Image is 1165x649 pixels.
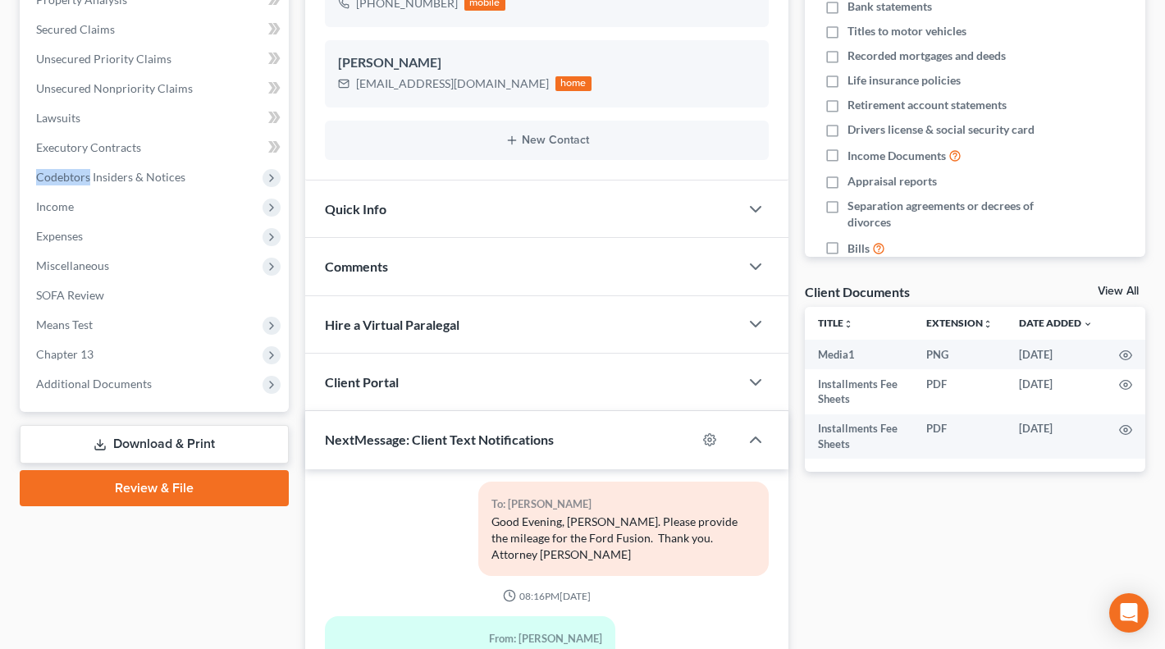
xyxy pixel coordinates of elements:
[1006,340,1106,369] td: [DATE]
[36,377,152,391] span: Additional Documents
[36,22,115,36] span: Secured Claims
[325,374,399,390] span: Client Portal
[325,589,769,603] div: 08:16PM[DATE]
[847,48,1006,64] span: Recorded mortgages and deeds
[36,52,171,66] span: Unsecured Priority Claims
[491,495,756,514] div: To: [PERSON_NAME]
[36,288,104,302] span: SOFA Review
[36,140,141,154] span: Executory Contracts
[847,173,937,190] span: Appraisal reports
[847,97,1007,113] span: Retirement account statements
[23,103,289,133] a: Lawsuits
[847,148,946,164] span: Income Documents
[338,53,756,73] div: [PERSON_NAME]
[913,340,1006,369] td: PNG
[847,198,1046,231] span: Separation agreements or decrees of divorces
[325,258,388,274] span: Comments
[325,317,459,332] span: Hire a Virtual Paralegal
[1109,593,1149,633] div: Open Intercom Messenger
[847,72,961,89] span: Life insurance policies
[1006,369,1106,414] td: [DATE]
[1019,317,1093,329] a: Date Added expand_more
[338,134,756,147] button: New Contact
[843,319,853,329] i: unfold_more
[36,318,93,331] span: Means Test
[913,414,1006,459] td: PDF
[1098,286,1139,297] a: View All
[23,74,289,103] a: Unsecured Nonpriority Claims
[23,15,289,44] a: Secured Claims
[36,81,193,95] span: Unsecured Nonpriority Claims
[338,629,602,648] div: From: [PERSON_NAME]
[926,317,993,329] a: Extensionunfold_more
[36,347,94,361] span: Chapter 13
[491,514,756,563] div: Good Evening, [PERSON_NAME]. Please provide the mileage for the Ford Fusion. Thank you. Attorney ...
[1083,319,1093,329] i: expand_more
[325,432,554,447] span: NextMessage: Client Text Notifications
[805,340,913,369] td: Media1
[36,229,83,243] span: Expenses
[36,199,74,213] span: Income
[983,319,993,329] i: unfold_more
[805,283,910,300] div: Client Documents
[36,258,109,272] span: Miscellaneous
[847,23,966,39] span: Titles to motor vehicles
[36,170,185,184] span: Codebtors Insiders & Notices
[805,414,913,459] td: Installments Fee Sheets
[325,201,386,217] span: Quick Info
[23,44,289,74] a: Unsecured Priority Claims
[36,111,80,125] span: Lawsuits
[23,281,289,310] a: SOFA Review
[356,75,549,92] div: [EMAIL_ADDRESS][DOMAIN_NAME]
[20,425,289,464] a: Download & Print
[805,369,913,414] td: Installments Fee Sheets
[847,240,870,257] span: Bills
[555,76,592,91] div: home
[847,121,1035,138] span: Drivers license & social security card
[20,470,289,506] a: Review & File
[818,317,853,329] a: Titleunfold_more
[1006,414,1106,459] td: [DATE]
[23,133,289,162] a: Executory Contracts
[913,369,1006,414] td: PDF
